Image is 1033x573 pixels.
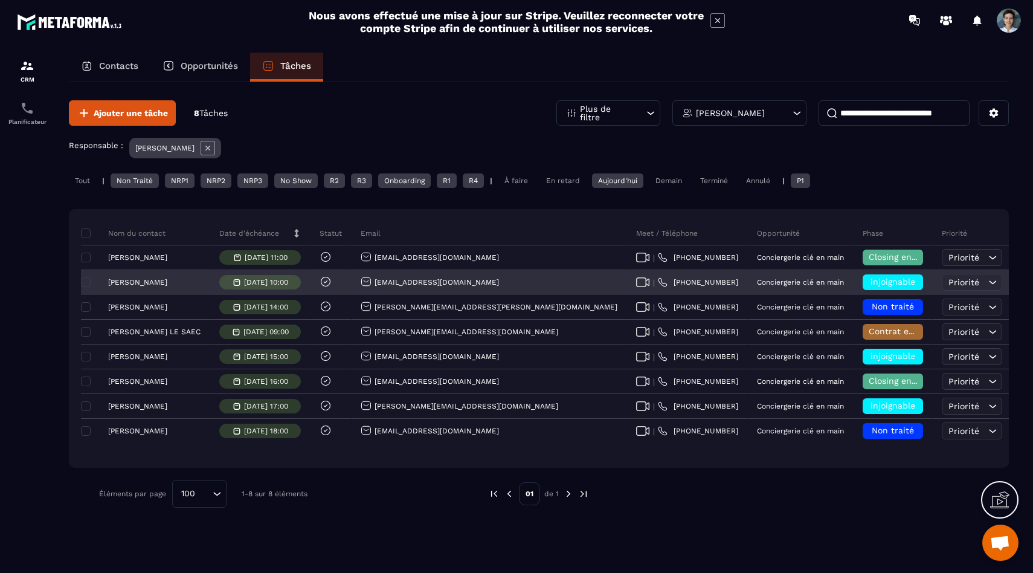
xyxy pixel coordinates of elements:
span: Contrat envoyé [869,326,932,336]
p: Responsable : [69,141,123,150]
span: | [653,253,655,262]
span: Closing en cours [869,376,938,386]
span: Non traité [872,426,914,435]
p: | [490,176,492,185]
span: Priorité [948,377,979,386]
p: [DATE] 18:00 [244,427,288,435]
span: | [653,427,655,436]
p: Opportunités [181,60,238,71]
p: Tâches [280,60,311,71]
p: [PERSON_NAME] [108,352,167,361]
a: formationformationCRM [3,50,51,92]
span: injoignable [870,401,915,410]
span: | [653,278,655,287]
a: [PHONE_NUMBER] [658,327,738,337]
p: Statut [320,228,342,238]
div: NRP1 [165,173,195,188]
input: Search for option [199,487,210,500]
span: Closing en cours [869,252,938,262]
a: [PHONE_NUMBER] [658,352,738,361]
p: | [782,176,785,185]
span: Priorité [948,253,979,262]
p: Opportunité [757,228,800,238]
p: [PERSON_NAME] [108,303,167,311]
p: Conciergerie clé en main [757,377,844,386]
p: Meet / Téléphone [636,228,698,238]
div: Non Traité [111,173,159,188]
span: | [653,303,655,312]
img: prev [504,488,515,499]
p: [PERSON_NAME] [108,253,167,262]
p: [PERSON_NAME] [108,402,167,410]
div: P1 [791,173,810,188]
p: Conciergerie clé en main [757,253,844,262]
img: logo [17,11,126,33]
div: Terminé [694,173,734,188]
span: Ajouter une tâche [94,107,168,119]
p: [PERSON_NAME] [135,144,195,152]
p: Conciergerie clé en main [757,402,844,410]
a: Contacts [69,53,150,82]
div: R2 [324,173,345,188]
span: Non traité [872,302,914,311]
p: Conciergerie clé en main [757,278,844,286]
p: 8 [194,108,228,119]
p: Éléments par page [99,490,166,498]
p: Contacts [99,60,138,71]
span: Priorité [948,426,979,436]
div: R1 [437,173,457,188]
span: | [653,352,655,361]
div: Annulé [740,173,776,188]
p: Conciergerie clé en main [757,427,844,435]
span: Tâches [199,108,228,118]
p: [PERSON_NAME] [696,109,765,117]
a: [PHONE_NUMBER] [658,426,738,436]
a: [PHONE_NUMBER] [658,277,738,287]
p: Nom du contact [84,228,166,238]
a: [PHONE_NUMBER] [658,401,738,411]
span: | [653,402,655,411]
a: Tâches [250,53,323,82]
div: Ouvrir le chat [982,525,1019,561]
p: Conciergerie clé en main [757,328,844,336]
img: scheduler [20,101,34,115]
div: À faire [498,173,534,188]
span: injoignable [870,277,915,286]
p: Priorité [942,228,967,238]
p: 01 [519,482,540,505]
a: [PHONE_NUMBER] [658,302,738,312]
p: Conciergerie clé en main [757,352,844,361]
button: Ajouter une tâche [69,100,176,126]
img: next [578,488,589,499]
p: [PERSON_NAME] [108,278,167,286]
span: | [653,328,655,337]
a: schedulerschedulerPlanificateur [3,92,51,134]
div: Aujourd'hui [592,173,643,188]
p: de 1 [544,489,559,499]
img: next [563,488,574,499]
div: NRP3 [237,173,268,188]
div: No Show [274,173,318,188]
div: NRP2 [201,173,231,188]
p: [PERSON_NAME] LE SAEC [108,328,201,336]
p: Conciergerie clé en main [757,303,844,311]
p: [DATE] 17:00 [244,402,288,410]
span: Priorité [948,401,979,411]
p: Date d’échéance [219,228,279,238]
div: Tout [69,173,96,188]
a: Opportunités [150,53,250,82]
div: R3 [351,173,372,188]
span: Priorité [948,302,979,312]
div: En retard [540,173,586,188]
p: [PERSON_NAME] [108,427,167,435]
img: prev [489,488,500,499]
span: injoignable [870,351,915,361]
p: Planificateur [3,118,51,125]
p: 1-8 sur 8 éléments [242,490,307,498]
p: Phase [863,228,883,238]
p: [DATE] 16:00 [244,377,288,386]
p: [PERSON_NAME] [108,377,167,386]
p: [DATE] 14:00 [244,303,288,311]
p: [DATE] 10:00 [244,278,288,286]
span: Priorité [948,352,979,361]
